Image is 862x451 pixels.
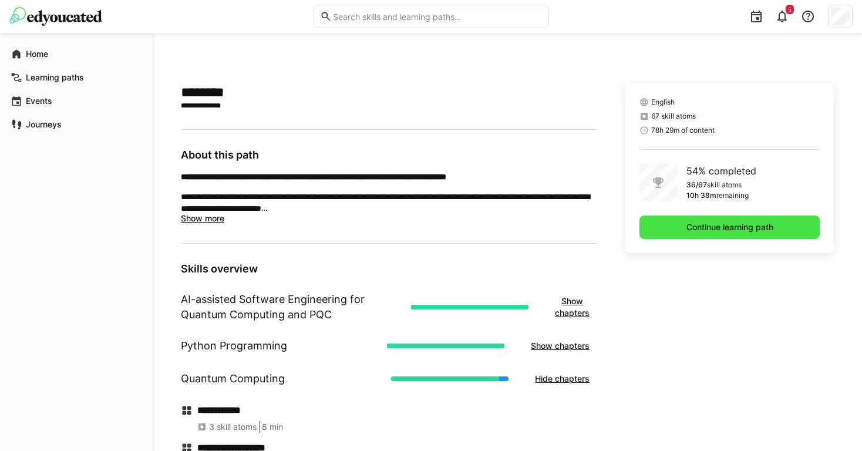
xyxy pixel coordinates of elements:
p: remaining [716,191,749,200]
span: Show more [181,213,224,223]
button: Hide chapters [527,367,597,391]
span: 78h 29m of content [651,126,715,135]
span: Show chapters [553,295,591,319]
span: Show chapters [529,340,591,352]
h3: About this path [181,149,597,161]
h1: AI-assisted Software Engineering for Quantum Computing and PQC [181,292,402,322]
button: Show chapters [523,334,597,358]
span: 67 skill atoms [651,112,696,121]
input: Search skills and learning paths… [332,11,542,22]
p: skill atoms [707,180,742,190]
span: Continue learning path [685,221,775,233]
h3: Skills overview [181,262,597,275]
span: Hide chapters [533,373,591,385]
p: 54% completed [686,164,756,178]
span: 5 [788,6,792,13]
button: Show chapters [547,290,597,325]
span: English [651,97,675,107]
button: Continue learning path [639,216,820,239]
p: 10h 38m [686,191,716,200]
h1: Python Programming [181,338,287,354]
p: 36/67 [686,180,707,190]
span: 8 min [262,421,283,433]
h1: Quantum Computing [181,371,285,386]
span: 3 skill atoms [209,421,257,433]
